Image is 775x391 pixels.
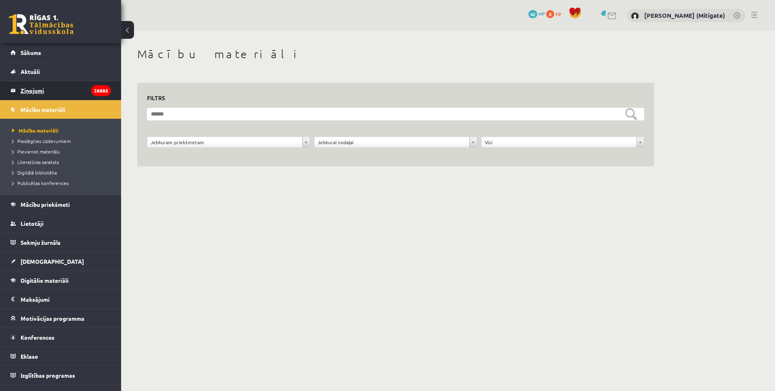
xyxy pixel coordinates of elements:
span: Mācību materiāli [12,127,59,134]
a: Pieslēgties Uzdevumiem [12,137,113,145]
span: Konferences [21,334,54,341]
a: Pievienot materiālu [12,148,113,155]
span: Pievienot materiālu [12,148,60,155]
img: Vitālijs Viļums (Mitigate) [631,12,639,20]
a: Lietotāji [10,214,111,233]
span: Digitālie materiāli [21,277,69,284]
span: Literatūras saraksts [12,159,59,165]
a: Visi [482,137,644,147]
a: Ziņojumi26885 [10,81,111,100]
span: Publicētas konferences [12,180,69,186]
a: Konferences [10,328,111,347]
a: Digitālā bibliotēka [12,169,113,176]
a: [PERSON_NAME] (Mitigate) [644,11,725,19]
span: Lietotāji [21,220,44,227]
a: 42 mP [528,10,545,17]
a: Mācību priekšmeti [10,195,111,214]
a: Eklase [10,347,111,366]
i: 26885 [91,85,111,96]
legend: Maksājumi [21,290,111,309]
span: Jebkurai nodaļai [318,137,466,147]
a: Aktuāli [10,62,111,81]
span: xp [555,10,561,17]
a: Literatūras saraksts [12,158,113,166]
span: Jebkuram priekšmetam [151,137,299,147]
span: 0 [546,10,554,18]
a: [DEMOGRAPHIC_DATA] [10,252,111,271]
span: Sākums [21,49,41,56]
h1: Mācību materiāli [137,47,654,61]
span: [DEMOGRAPHIC_DATA] [21,258,84,265]
a: 0 xp [546,10,565,17]
span: Aktuāli [21,68,40,75]
span: mP [538,10,545,17]
span: 42 [528,10,537,18]
legend: Ziņojumi [21,81,111,100]
a: Rīgas 1. Tālmācības vidusskola [9,14,73,34]
a: Maksājumi [10,290,111,309]
span: Visi [485,137,633,147]
span: Sekmju žurnāls [21,239,61,246]
a: Mācību materiāli [10,100,111,119]
a: Jebkurai nodaļai [314,137,477,147]
a: Izglītības programas [10,366,111,385]
a: Motivācijas programma [10,309,111,328]
a: Digitālie materiāli [10,271,111,290]
a: Sekmju žurnāls [10,233,111,252]
a: Mācību materiāli [12,127,113,134]
span: Motivācijas programma [21,315,84,322]
span: Mācību priekšmeti [21,201,70,208]
span: Izglītības programas [21,372,75,379]
span: Digitālā bibliotēka [12,169,57,176]
span: Mācību materiāli [21,106,65,113]
a: Jebkuram priekšmetam [147,137,310,147]
span: Eklase [21,353,38,360]
span: Pieslēgties Uzdevumiem [12,138,71,144]
a: Sākums [10,43,111,62]
a: Publicētas konferences [12,179,113,187]
h3: Filtrs [147,92,635,103]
